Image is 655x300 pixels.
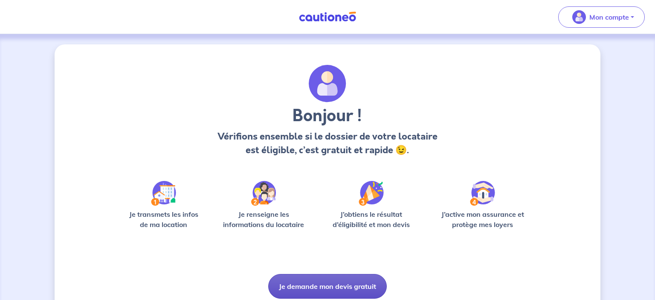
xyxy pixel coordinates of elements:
[433,209,532,230] p: J’active mon assurance et protège mes loyers
[218,209,310,230] p: Je renseigne les informations du locataire
[123,209,204,230] p: Je transmets les infos de ma location
[309,65,346,102] img: archivate
[359,181,384,206] img: /static/f3e743aab9439237c3e2196e4328bba9/Step-3.svg
[296,12,359,22] img: Cautioneo
[589,12,629,22] p: Mon compte
[215,130,440,157] p: Vérifions ensemble si le dossier de votre locataire est éligible, c’est gratuit et rapide 😉.
[470,181,495,206] img: /static/bfff1cf634d835d9112899e6a3df1a5d/Step-4.svg
[558,6,645,28] button: illu_account_valid_menu.svgMon compte
[215,106,440,126] h3: Bonjour !
[268,274,387,299] button: Je demande mon devis gratuit
[251,181,276,206] img: /static/c0a346edaed446bb123850d2d04ad552/Step-2.svg
[151,181,176,206] img: /static/90a569abe86eec82015bcaae536bd8e6/Step-1.svg
[572,10,586,24] img: illu_account_valid_menu.svg
[323,209,420,230] p: J’obtiens le résultat d’éligibilité et mon devis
